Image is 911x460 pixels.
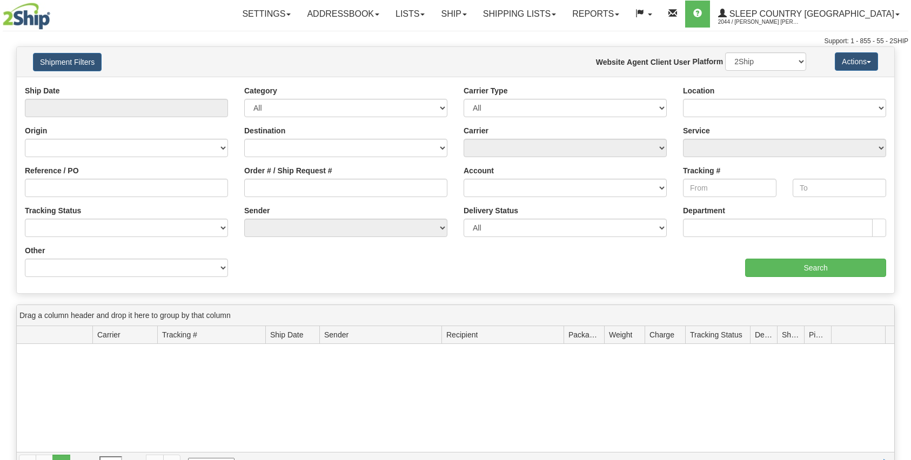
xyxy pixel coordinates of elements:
[244,125,285,136] label: Destination
[33,53,102,71] button: Shipment Filters
[25,125,47,136] label: Origin
[627,57,648,67] label: Agent
[3,37,908,46] div: Support: 1 - 855 - 55 - 2SHIP
[835,52,878,71] button: Actions
[690,329,742,340] span: Tracking Status
[809,329,827,340] span: Pickup Status
[673,57,690,67] label: User
[683,125,710,136] label: Service
[17,305,894,326] div: grid grouping header
[244,165,332,176] label: Order # / Ship Request #
[692,56,723,67] label: Platform
[683,179,776,197] input: From
[564,1,627,28] a: Reports
[649,329,674,340] span: Charge
[299,1,387,28] a: Addressbook
[244,205,270,216] label: Sender
[387,1,433,28] a: Lists
[446,329,478,340] span: Recipient
[793,179,886,197] input: To
[683,85,714,96] label: Location
[651,57,672,67] label: Client
[3,3,50,30] img: logo2044.jpg
[475,1,564,28] a: Shipping lists
[25,205,81,216] label: Tracking Status
[97,329,120,340] span: Carrier
[568,329,600,340] span: Packages
[683,165,720,176] label: Tracking #
[464,125,488,136] label: Carrier
[464,205,518,216] label: Delivery Status
[234,1,299,28] a: Settings
[727,9,894,18] span: Sleep Country [GEOGRAPHIC_DATA]
[464,85,507,96] label: Carrier Type
[25,165,79,176] label: Reference / PO
[782,329,800,340] span: Shipment Issues
[755,329,773,340] span: Delivery Status
[25,245,45,256] label: Other
[609,329,632,340] span: Weight
[433,1,474,28] a: Ship
[718,17,799,28] span: 2044 / [PERSON_NAME] [PERSON_NAME]
[464,165,494,176] label: Account
[683,205,725,216] label: Department
[270,329,303,340] span: Ship Date
[324,329,349,340] span: Sender
[25,85,60,96] label: Ship Date
[596,57,625,67] label: Website
[244,85,277,96] label: Category
[745,259,886,277] input: Search
[710,1,908,28] a: Sleep Country [GEOGRAPHIC_DATA] 2044 / [PERSON_NAME] [PERSON_NAME]
[162,329,197,340] span: Tracking #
